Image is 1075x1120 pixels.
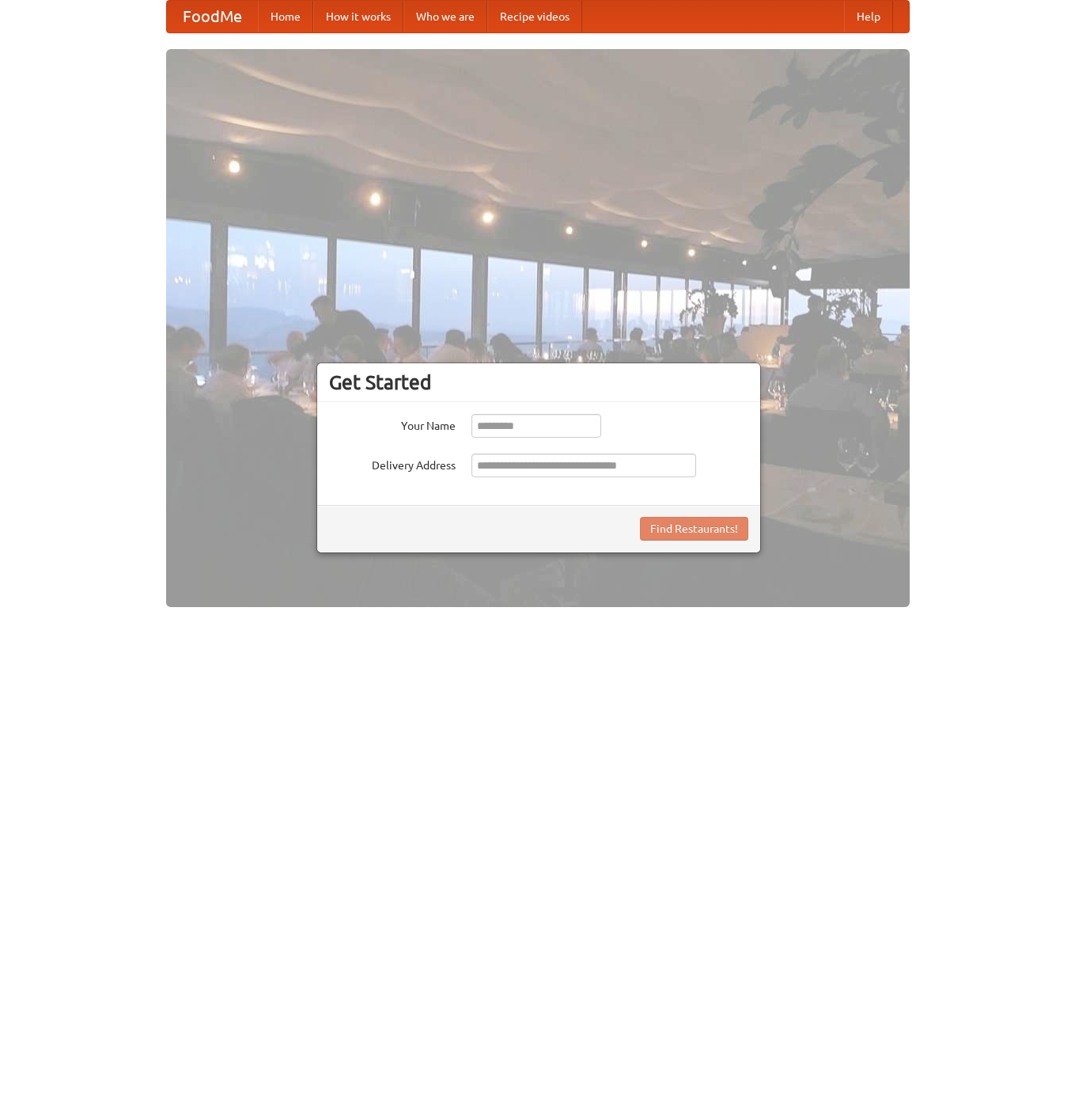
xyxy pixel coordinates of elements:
[329,370,748,394] h3: Get Started
[844,1,893,32] a: Help
[258,1,313,32] a: Home
[640,517,748,541] button: Find Restaurants!
[329,414,456,434] label: Your Name
[313,1,403,32] a: How it works
[167,1,258,32] a: FoodMe
[403,1,487,32] a: Who we are
[329,454,456,473] label: Delivery Address
[487,1,582,32] a: Recipe videos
